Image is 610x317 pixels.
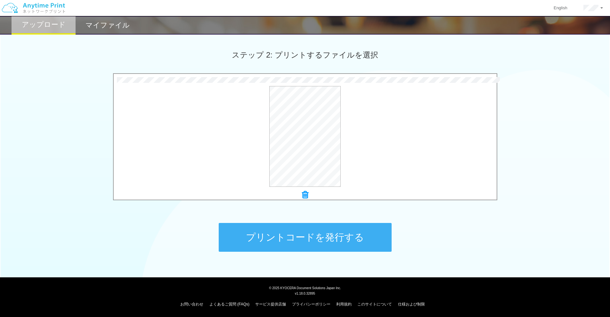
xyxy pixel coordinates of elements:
h2: アップロード [22,21,66,28]
a: 仕様および制限 [398,302,425,306]
a: プライバシーポリシー [292,302,330,306]
a: お問い合わせ [180,302,203,306]
button: プリントコードを発行する [219,223,392,252]
span: v1.18.0.32895 [295,291,315,295]
a: このサイトについて [357,302,392,306]
span: © 2025 KYOCERA Document Solutions Japan Inc. [269,286,341,290]
a: よくあるご質問 (FAQs) [209,302,249,306]
h2: マイファイル [85,21,130,29]
span: ステップ 2: プリントするファイルを選択 [232,51,378,59]
a: サービス提供店舗 [255,302,286,306]
a: 利用規約 [336,302,352,306]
